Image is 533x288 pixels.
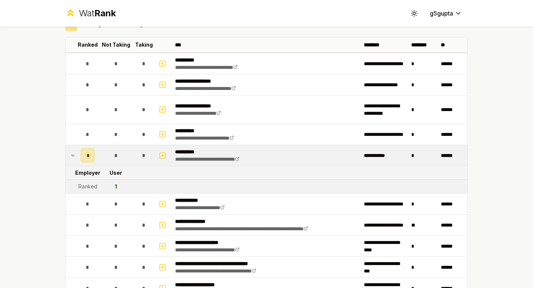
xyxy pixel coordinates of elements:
td: User [98,166,134,180]
p: Ranked [78,41,98,48]
span: Rank [94,8,116,19]
button: g5gupta [424,7,468,20]
span: g5gupta [430,9,453,18]
div: Wat [79,7,116,19]
div: 1 [115,183,117,190]
div: Ranked [78,183,97,190]
p: Not Taking [102,41,130,48]
a: WatRank [65,7,116,19]
td: Employer [77,166,98,180]
p: Taking [135,41,153,48]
